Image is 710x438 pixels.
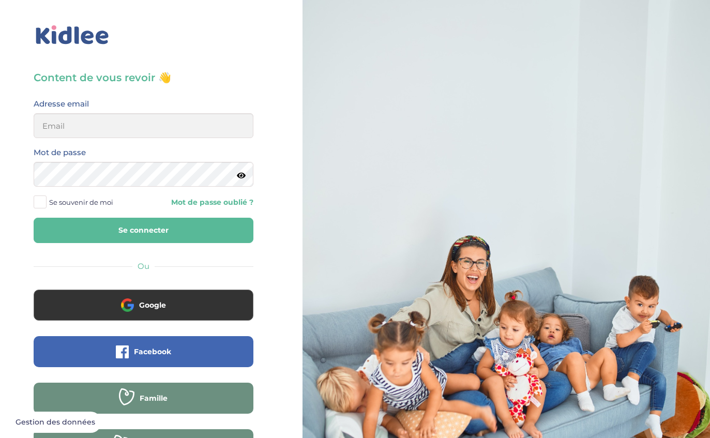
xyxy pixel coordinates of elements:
[34,290,253,321] button: Google
[34,23,111,47] img: logo_kidlee_bleu
[34,218,253,243] button: Se connecter
[34,400,253,410] a: Famille
[34,146,86,159] label: Mot de passe
[34,383,253,414] button: Famille
[9,412,101,433] button: Gestion des données
[34,113,253,138] input: Email
[139,300,166,310] span: Google
[34,97,89,111] label: Adresse email
[138,261,149,271] span: Ou
[34,336,253,367] button: Facebook
[34,70,253,85] h3: Content de vous revoir 👋
[151,198,253,207] a: Mot de passe oublié ?
[16,418,95,427] span: Gestion des données
[116,345,129,358] img: facebook.png
[140,393,168,403] span: Famille
[34,354,253,364] a: Facebook
[34,307,253,317] a: Google
[121,298,134,311] img: google.png
[134,346,171,357] span: Facebook
[49,195,113,209] span: Se souvenir de moi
